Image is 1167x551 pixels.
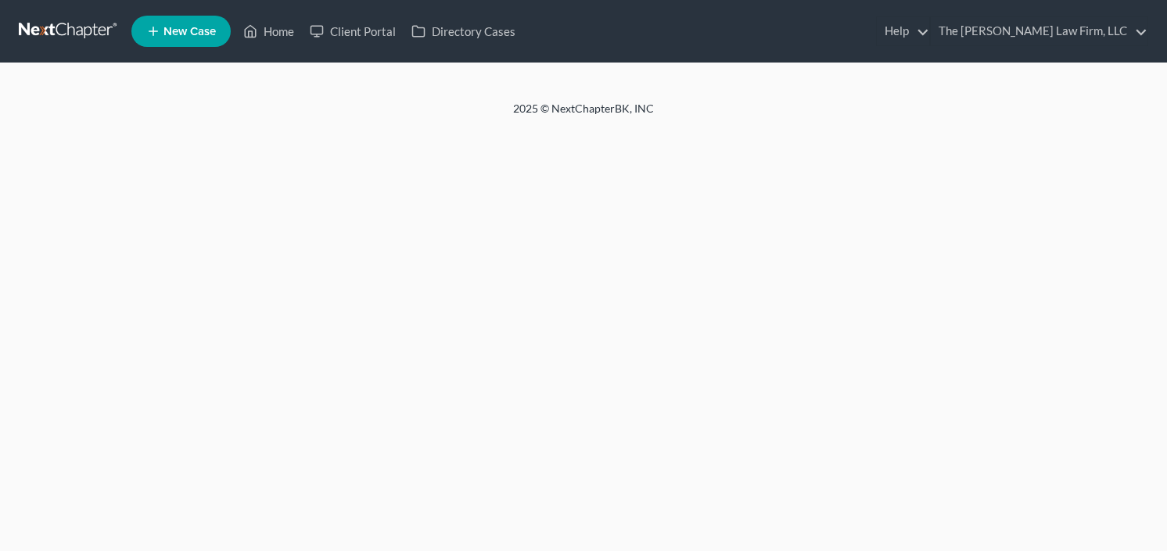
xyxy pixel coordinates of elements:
a: Directory Cases [404,17,523,45]
div: 2025 © NextChapterBK, INC [138,101,1029,129]
a: The [PERSON_NAME] Law Firm, LLC [931,17,1147,45]
a: Help [877,17,929,45]
a: Home [235,17,302,45]
new-legal-case-button: New Case [131,16,231,47]
a: Client Portal [302,17,404,45]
